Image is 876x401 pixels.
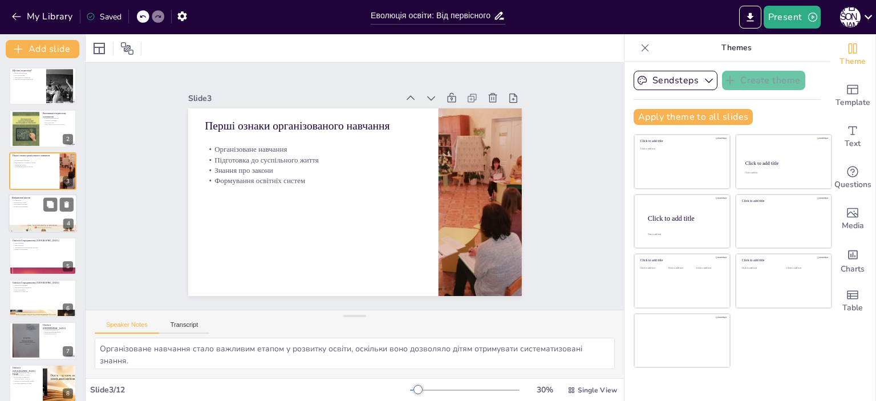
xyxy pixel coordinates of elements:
[63,346,73,357] div: 7
[90,384,410,395] div: Slide 3 / 12
[742,199,824,203] div: Click to add title
[830,75,875,116] div: Add ready made slides
[745,172,821,174] div: Click to add text
[63,176,73,187] div: 3
[43,324,73,330] p: Освіта в [GEOGRAPHIC_DATA]
[836,96,870,109] span: Template
[12,196,74,200] p: Найдавніші школи
[745,160,821,166] div: Click to add title
[95,338,615,369] textarea: Організоване навчання стало важливим етапом у розвитку освіти, оскільки воно дозволяло дітям отри...
[6,40,79,58] button: Add slide
[63,219,74,229] div: 4
[95,321,159,334] button: Speaker Notes
[9,194,77,233] div: 4
[13,380,39,382] p: Суворість спартанської освіти
[830,157,875,199] div: Get real-time input from your audience
[63,134,73,144] div: 2
[764,6,821,29] button: Present
[13,248,73,250] p: Вплив на управління
[12,206,74,208] p: Вплив на цивілізацію
[13,371,39,375] p: Військова підготовка в [GEOGRAPHIC_DATA]
[90,39,108,58] div: Layout
[13,376,39,380] p: Культурний розвиток в [GEOGRAPHIC_DATA]
[654,34,818,62] p: Themes
[742,267,778,270] div: Click to add text
[13,246,73,249] p: Різноманітність навчальних програм
[9,7,78,26] button: My Library
[640,139,722,143] div: Click to add title
[43,333,73,335] p: Вплив на культуру
[13,159,56,161] p: Організоване навчання
[13,291,73,293] p: Вплив на суспільство
[13,281,73,285] p: Освіта в Стародавньому [GEOGRAPHIC_DATA]
[43,123,73,125] p: Підготовка до дорослого життя
[86,11,121,22] div: Saved
[9,237,76,275] div: 5
[13,154,56,157] p: Перші ознаки організованого навчання
[9,67,76,105] div: 1
[13,366,39,376] p: Освіта в [GEOGRAPHIC_DATA] Греції
[13,242,73,244] p: Школи жерців
[13,285,73,287] p: Тривалість навчання
[63,91,73,102] div: 1
[230,93,423,210] p: Знання про закони
[43,119,73,121] p: Соціальні навички
[839,55,866,68] span: Theme
[531,384,558,395] div: 30 %
[120,42,134,55] span: Position
[63,303,73,314] div: 6
[840,7,861,27] div: А [PERSON_NAME]
[842,220,864,232] span: Media
[578,386,617,395] span: Single View
[13,382,39,384] p: Гнучкість афінської освіти
[13,161,56,164] p: Підготовка до суспільного життя
[634,71,717,90] button: Sendsteps
[60,198,74,212] button: Delete Slide
[842,302,863,314] span: Table
[13,79,43,81] p: Розробка освітніх технологій
[9,152,76,190] div: 3
[640,267,666,270] div: Click to add text
[13,69,43,72] p: Що таке педагогіка?
[43,117,73,119] p: Практичне виховання
[13,72,43,75] p: Педагогіка як наука
[830,116,875,157] div: Add text boxes
[13,165,56,168] p: Формування освітніх систем
[841,263,865,276] span: Charts
[13,244,73,246] p: Школи писців
[252,52,447,174] p: Перші ознаки організованого навчання
[640,258,722,262] div: Click to add title
[63,261,73,272] div: 5
[739,6,761,29] button: Export to PowerPoint
[63,388,73,399] div: 8
[742,258,824,262] div: Click to add title
[43,121,73,123] p: Роль дорослих
[648,214,721,222] div: Click to add title
[668,267,694,270] div: Click to add text
[241,75,433,192] p: Організоване навчання
[371,7,493,24] input: Insert title
[12,201,74,204] p: Необхідність знань
[43,327,73,329] p: Кастові школи
[43,331,73,333] p: Різні програми навчання
[13,239,73,242] p: Освіта в Стародавньому [GEOGRAPHIC_DATA]
[43,329,73,331] p: Соціальна нерівність
[13,74,43,76] p: Мета педагогіки
[640,148,722,151] div: Click to add text
[830,34,875,75] div: Change the overall theme
[840,6,861,29] button: А [PERSON_NAME]
[13,289,73,291] p: Культ писемності
[13,76,43,79] p: Закономірності навчання
[830,199,875,240] div: Add images, graphics, shapes or video
[43,112,73,118] p: Виховання в первісному суспільстві
[786,267,822,270] div: Click to add text
[845,137,861,150] span: Text
[648,233,720,235] div: Click to add body
[830,281,875,322] div: Add a table
[225,102,417,219] p: Формування освітніх систем
[722,71,805,90] button: Create theme
[159,321,210,334] button: Transcript
[12,199,74,201] p: Поява шкіл
[9,280,76,317] div: 6
[696,267,722,270] div: Click to add text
